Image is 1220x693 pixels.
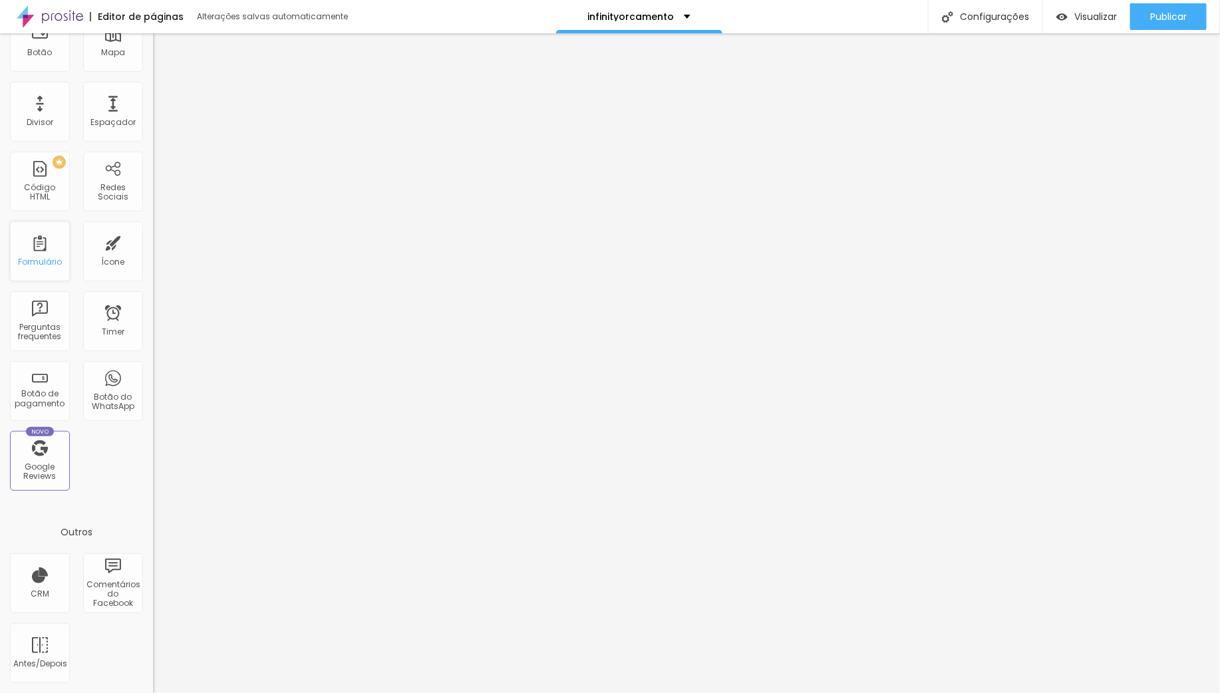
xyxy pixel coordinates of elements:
div: Google Reviews [13,462,66,482]
div: Divisor [27,118,53,127]
div: Botão do WhatsApp [86,392,139,412]
div: Botão [28,48,53,57]
div: Alterações salvas automaticamente [197,13,350,21]
div: Perguntas frequentes [13,323,66,342]
div: Editor de páginas [90,12,184,21]
div: Novo [26,427,55,436]
div: CRM [31,589,49,599]
span: Publicar [1150,11,1187,22]
div: Mapa [101,48,125,57]
div: Ícone [102,257,125,267]
div: Formulário [18,257,62,267]
span: Visualizar [1074,11,1117,22]
div: Espaçador [90,118,136,127]
div: Timer [102,327,124,337]
button: Publicar [1130,3,1207,30]
p: infinityorcamento [587,12,674,21]
img: view-1.svg [1056,11,1068,23]
div: Comentários do Facebook [86,580,139,609]
div: Código HTML [13,183,66,202]
div: Redes Sociais [86,183,139,202]
iframe: Editor [153,33,1220,693]
div: Botão de pagamento [13,389,66,408]
img: Icone [942,11,953,23]
button: Visualizar [1043,3,1130,30]
div: Antes/Depois [13,659,66,668]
